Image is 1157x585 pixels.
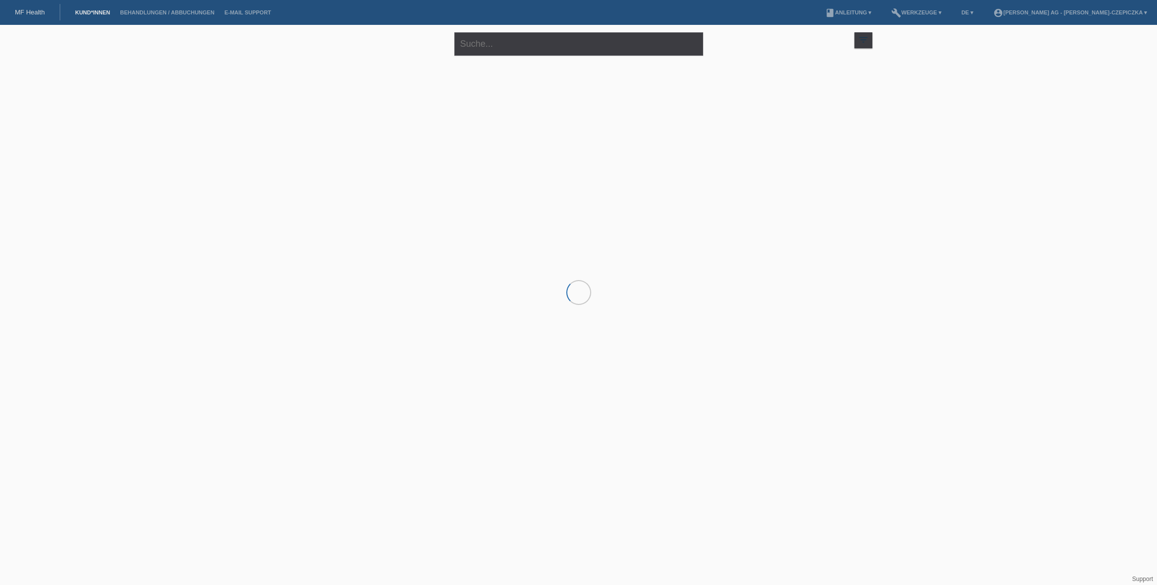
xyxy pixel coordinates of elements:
i: account_circle [993,8,1003,18]
a: account_circle[PERSON_NAME] AG - [PERSON_NAME]-Czepiczka ▾ [988,9,1152,15]
a: Support [1132,576,1153,583]
i: book [825,8,835,18]
a: Kund*innen [70,9,115,15]
a: bookAnleitung ▾ [820,9,876,15]
a: buildWerkzeuge ▾ [886,9,947,15]
a: MF Health [15,8,45,16]
a: DE ▾ [956,9,978,15]
input: Suche... [454,32,703,56]
a: E-Mail Support [219,9,276,15]
a: Behandlungen / Abbuchungen [115,9,219,15]
i: build [891,8,901,18]
i: filter_list [858,34,869,45]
